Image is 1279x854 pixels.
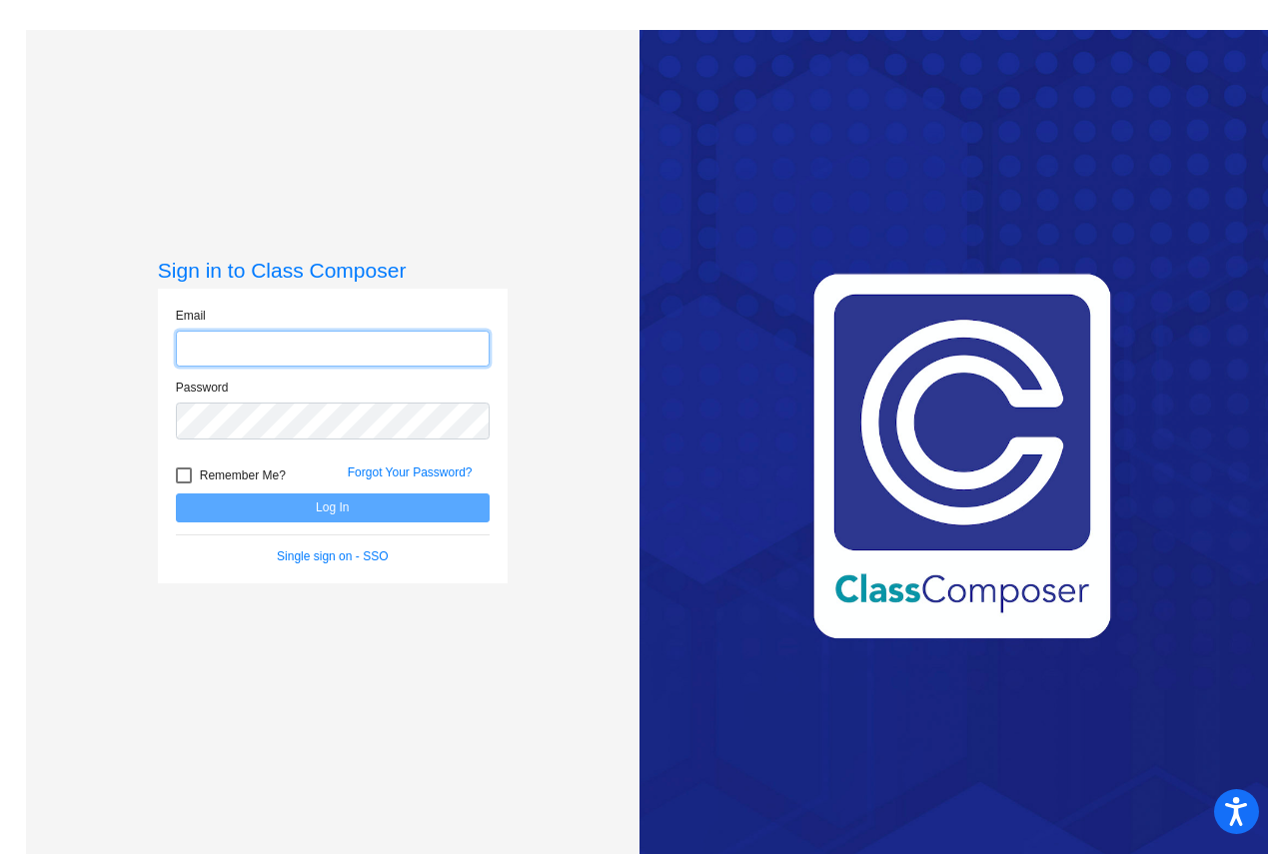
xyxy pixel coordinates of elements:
a: Single sign on - SSO [277,549,388,563]
label: Email [176,307,206,325]
span: Remember Me? [200,463,286,487]
h3: Sign in to Class Composer [158,258,508,283]
button: Log In [176,493,490,522]
a: Forgot Your Password? [348,465,473,479]
label: Password [176,379,229,397]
